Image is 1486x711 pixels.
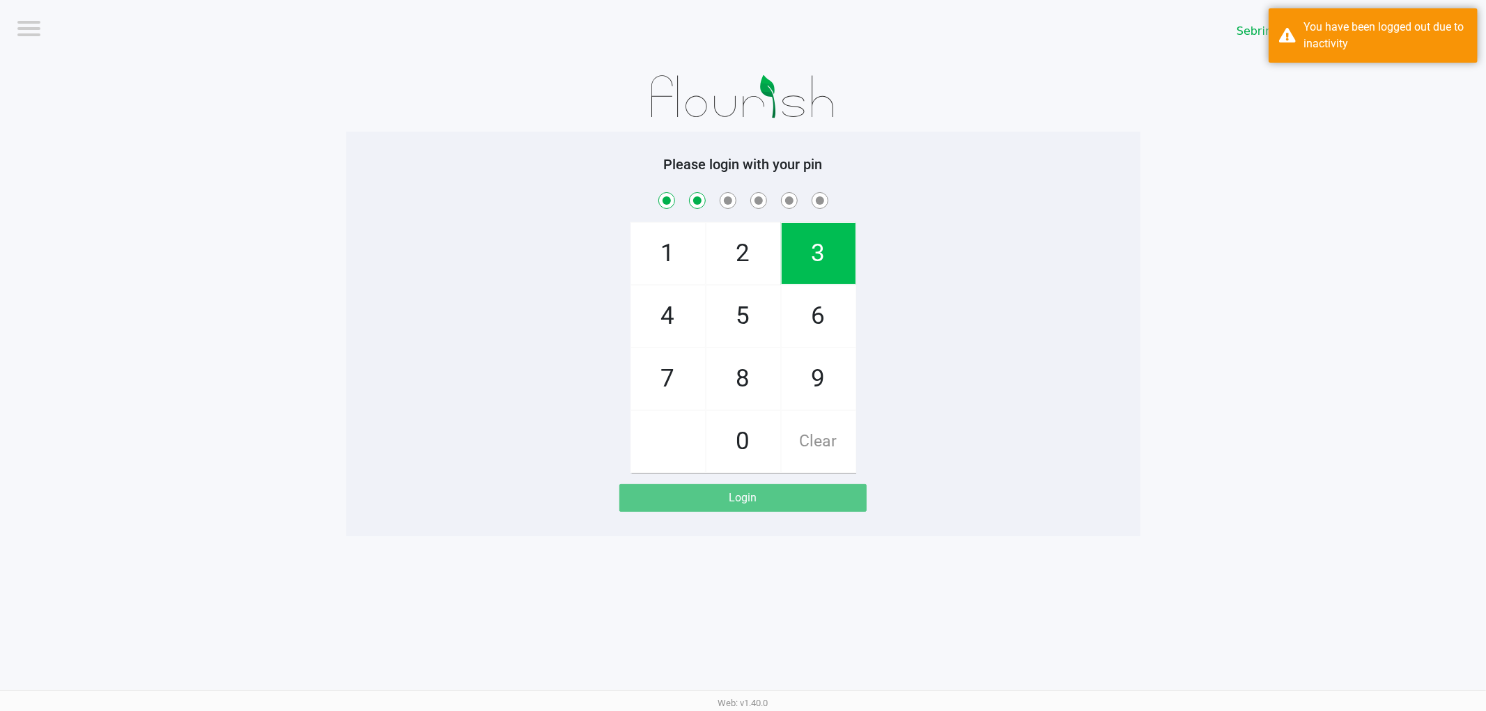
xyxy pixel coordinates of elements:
[782,348,856,409] span: 9
[1237,23,1366,40] span: Sebring WC
[631,223,705,284] span: 1
[1303,19,1467,52] div: You have been logged out due to inactivity
[706,223,780,284] span: 2
[706,411,780,472] span: 0
[631,348,705,409] span: 7
[357,156,1130,173] h5: Please login with your pin
[706,348,780,409] span: 8
[718,698,768,708] span: Web: v1.40.0
[706,286,780,347] span: 5
[782,223,856,284] span: 3
[782,411,856,472] span: Clear
[631,286,705,347] span: 4
[782,286,856,347] span: 6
